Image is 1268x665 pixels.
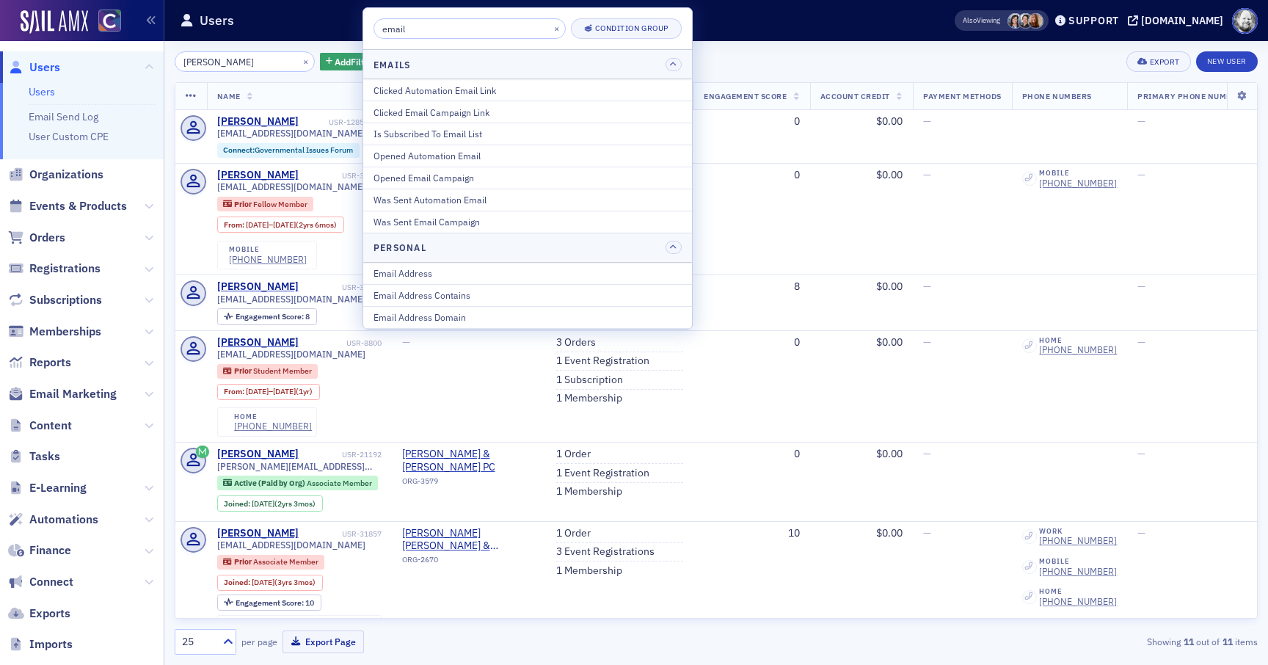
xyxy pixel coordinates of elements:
[923,526,931,539] span: —
[1022,91,1092,101] span: Phone Numbers
[402,335,410,349] span: —
[29,324,101,340] span: Memberships
[1068,14,1119,27] div: Support
[556,448,591,461] a: 1 Order
[363,101,692,123] button: Clicked Email Campaign Link
[301,171,382,181] div: USR-30790
[200,12,234,29] h1: Users
[8,606,70,622] a: Exports
[704,169,799,182] div: 0
[273,219,296,230] span: [DATE]
[253,556,318,567] span: Associate Member
[1039,587,1117,596] div: home
[374,266,682,280] div: Email Address
[1181,635,1196,648] strong: 11
[234,366,253,376] span: Prior
[820,91,890,101] span: Account Credit
[223,479,371,488] a: Active (Paid by Org) Associate Member
[217,575,323,591] div: Joined: 2022-05-18 00:00:00
[217,294,365,305] span: [EMAIL_ADDRESS][DOMAIN_NAME]
[1137,280,1145,293] span: —
[374,310,682,324] div: Email Address Domain
[704,527,799,540] div: 10
[923,447,931,460] span: —
[704,280,799,294] div: 8
[876,335,903,349] span: $0.00
[29,418,72,434] span: Content
[1137,168,1145,181] span: —
[556,336,596,349] a: 3 Orders
[21,10,88,34] a: SailAMX
[234,421,312,432] a: [PHONE_NUMBER]
[234,556,253,567] span: Prior
[571,18,682,39] button: Condition Group
[363,306,692,328] button: Email Address Domain
[8,324,101,340] a: Memberships
[374,215,682,228] div: Was Sent Email Campaign
[246,220,337,230] div: – (2yrs 6mos)
[363,167,692,189] button: Opened Email Campaign
[1039,535,1117,546] div: [PHONE_NUMBER]
[234,478,307,488] span: Active (Paid by Org)
[556,485,622,498] a: 1 Membership
[8,542,71,559] a: Finance
[704,336,799,349] div: 0
[307,478,372,488] span: Associate Member
[8,386,117,402] a: Email Marketing
[217,527,299,540] div: [PERSON_NAME]
[301,283,382,292] div: USR-31090
[301,338,382,348] div: USR-8800
[402,527,536,553] span: Soukup Bush & Associates CPAs PC
[1039,178,1117,189] div: [PHONE_NUMBER]
[363,123,692,145] button: Is Subscribed To Email List
[8,636,73,653] a: Imports
[217,539,365,550] span: [EMAIL_ADDRESS][DOMAIN_NAME]
[217,143,360,158] div: Connect:
[1039,566,1117,577] a: [PHONE_NUMBER]
[217,461,382,472] span: [PERSON_NAME][EMAIL_ADDRESS][DOMAIN_NAME]
[1128,15,1228,26] button: [DOMAIN_NAME]
[236,313,310,321] div: 8
[217,115,299,128] a: [PERSON_NAME]
[217,336,299,349] a: [PERSON_NAME]
[8,230,65,246] a: Orders
[217,448,299,461] a: [PERSON_NAME]
[923,335,931,349] span: —
[374,106,682,119] div: Clicked Email Campaign Link
[175,51,315,72] input: Search…
[246,387,313,396] div: – (1yr)
[229,254,307,265] div: [PHONE_NUMBER]
[1220,635,1235,648] strong: 11
[1126,51,1190,72] button: Export
[234,199,253,209] span: Prior
[273,386,296,396] span: [DATE]
[299,54,313,68] button: ×
[363,145,692,167] button: Opened Automation Email
[301,450,382,459] div: USR-21192
[363,189,692,211] button: Was Sent Automation Email
[217,197,314,211] div: Prior: Prior: Fellow Member
[402,527,536,553] a: [PERSON_NAME] [PERSON_NAME] & Associates CPAs PC
[1137,335,1145,349] span: —
[252,578,316,587] div: (3yrs 3mos)
[252,498,274,509] span: [DATE]
[217,181,365,192] span: [EMAIL_ADDRESS][DOMAIN_NAME]
[374,149,682,162] div: Opened Automation Email
[923,280,931,293] span: —
[363,79,692,101] button: Clicked Automation Email Link
[923,91,1002,101] span: Payment Methods
[374,193,682,206] div: Was Sent Automation Email
[1028,13,1043,29] span: Sheila Duggan
[8,198,127,214] a: Events & Products
[402,448,536,473] span: Anderson & Whitney PC
[223,145,353,155] a: Connect:Governmental Issues Forum
[374,171,682,184] div: Opened Email Campaign
[335,55,374,68] span: Add Filter
[1039,169,1117,178] div: mobile
[29,574,73,590] span: Connect
[1039,344,1117,355] a: [PHONE_NUMBER]
[217,128,365,139] span: [EMAIL_ADDRESS][DOMAIN_NAME]
[29,636,73,653] span: Imports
